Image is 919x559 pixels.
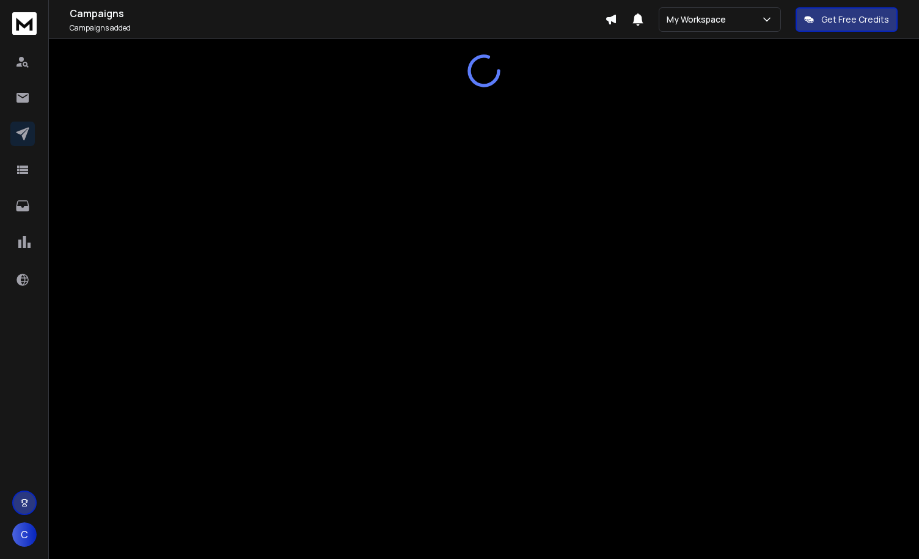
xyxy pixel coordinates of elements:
button: C [12,522,37,547]
p: Get Free Credits [821,13,889,26]
p: My Workspace [667,13,731,26]
img: logo [12,12,37,35]
p: Campaigns added [70,23,605,33]
button: Get Free Credits [796,7,898,32]
h1: Campaigns [70,6,605,21]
